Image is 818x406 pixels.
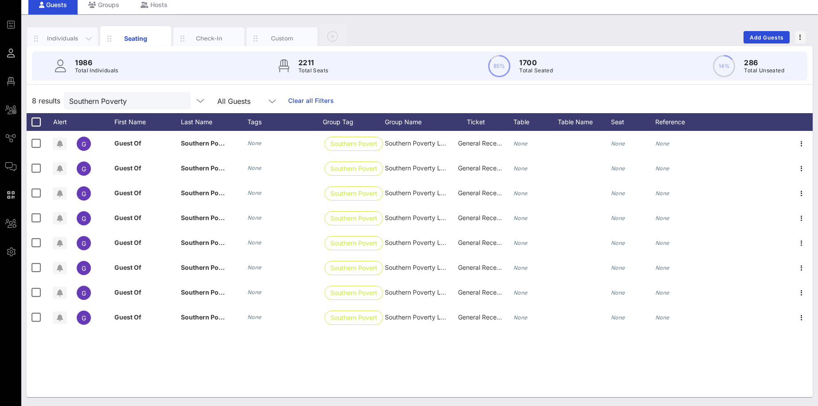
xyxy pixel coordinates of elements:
i: None [247,165,262,171]
span: G [82,215,86,222]
span: Southern Poverty Law Center [181,264,270,271]
i: None [655,264,669,271]
i: None [611,314,625,321]
i: None [611,264,625,271]
i: None [655,215,669,221]
i: None [611,165,625,172]
i: None [655,165,669,172]
i: None [655,289,669,296]
span: Southern Poverty Law Center [385,313,470,321]
div: Group Tag [323,113,385,131]
span: Guest Of [114,288,141,296]
div: Tags [247,113,323,131]
span: G [82,314,86,322]
div: Check-In [189,34,229,43]
div: Table Name [558,113,611,131]
i: None [513,165,528,172]
i: None [247,314,262,320]
p: 1700 [519,57,553,68]
span: Southern Poverty … [330,137,377,150]
div: Seating [116,34,156,43]
span: Southern Poverty … [330,311,377,324]
span: Southern Poverty Law Center [181,239,270,246]
span: Southern Poverty Law Center [385,239,470,246]
span: General Reception [458,239,511,246]
i: None [611,240,625,246]
div: Group Name [385,113,447,131]
div: Alert [49,113,71,131]
span: General Reception [458,288,511,296]
span: Southern Poverty Law Center [181,139,270,147]
span: General Reception [458,214,511,221]
span: Southern Poverty Law Center [385,264,470,271]
span: Guest Of [114,189,141,197]
p: 2211 [298,57,328,68]
i: None [247,140,262,146]
i: None [513,215,528,221]
i: None [513,289,528,296]
i: None [513,240,528,246]
p: Total Seats [298,66,328,75]
span: G [82,289,86,297]
p: Total Unseated [744,66,784,75]
span: Guest Of [114,164,141,172]
i: None [513,264,528,271]
span: Southern Poverty Law Center [385,189,470,197]
span: Southern Poverty … [330,162,377,175]
span: G [82,165,86,173]
span: Southern Poverty Law Center [181,288,270,296]
span: Guest Of [114,313,141,321]
span: Southern Poverty Law Center [385,139,470,147]
span: Southern Poverty Law Center [385,164,470,172]
div: Individuals [43,34,82,43]
div: Ticket [447,113,513,131]
button: Add Guests [744,31,790,43]
span: Southern Poverty … [330,237,377,250]
i: None [655,314,669,321]
i: None [247,264,262,271]
i: None [247,239,262,246]
i: None [247,289,262,296]
i: None [611,190,625,197]
p: Total Seated [519,66,553,75]
span: 8 results [32,95,60,106]
span: Southern Poverty Law Center [181,189,270,197]
span: Guest Of [114,264,141,271]
span: General Reception [458,164,511,172]
span: Southern Poverty … [330,187,377,200]
i: None [247,189,262,196]
span: Add Guests [749,34,784,41]
span: G [82,140,86,148]
span: Southern Poverty … [330,286,377,300]
i: None [247,214,262,221]
span: Southern Poverty Law Center [385,214,470,221]
span: G [82,240,86,247]
div: Seat [611,113,655,131]
span: Southern Poverty Law Center [385,288,470,296]
div: All Guests [217,97,250,105]
p: Total Individuals [75,66,118,75]
i: None [611,289,625,296]
i: None [611,140,625,147]
div: Last Name [181,113,247,131]
span: Guest Of [114,239,141,246]
span: Southern Poverty Law Center [181,313,270,321]
span: G [82,190,86,197]
div: Custom [262,34,302,43]
a: Clear all Filters [288,96,334,106]
div: First Name [114,113,181,131]
i: None [611,215,625,221]
span: Guest Of [114,139,141,147]
span: General Reception [458,313,511,321]
i: None [655,240,669,246]
div: Table [513,113,558,131]
i: None [655,190,669,197]
span: General Reception [458,139,511,147]
div: All Guests [212,92,283,110]
span: Southern Poverty … [330,261,377,275]
span: G [82,264,86,272]
i: None [513,190,528,197]
i: None [655,140,669,147]
span: Southern Poverty Law Center [181,214,270,221]
i: None [513,314,528,321]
